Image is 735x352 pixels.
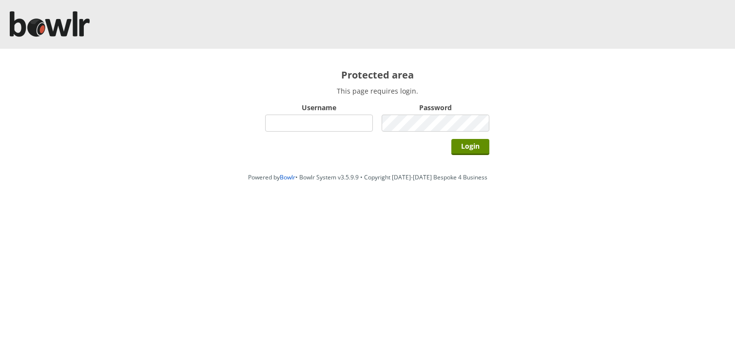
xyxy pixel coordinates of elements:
[280,173,295,181] a: Bowlr
[265,103,373,112] label: Username
[451,139,489,155] input: Login
[265,86,489,96] p: This page requires login.
[382,103,489,112] label: Password
[265,68,489,81] h2: Protected area
[248,173,487,181] span: Powered by • Bowlr System v3.5.9.9 • Copyright [DATE]-[DATE] Bespoke 4 Business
